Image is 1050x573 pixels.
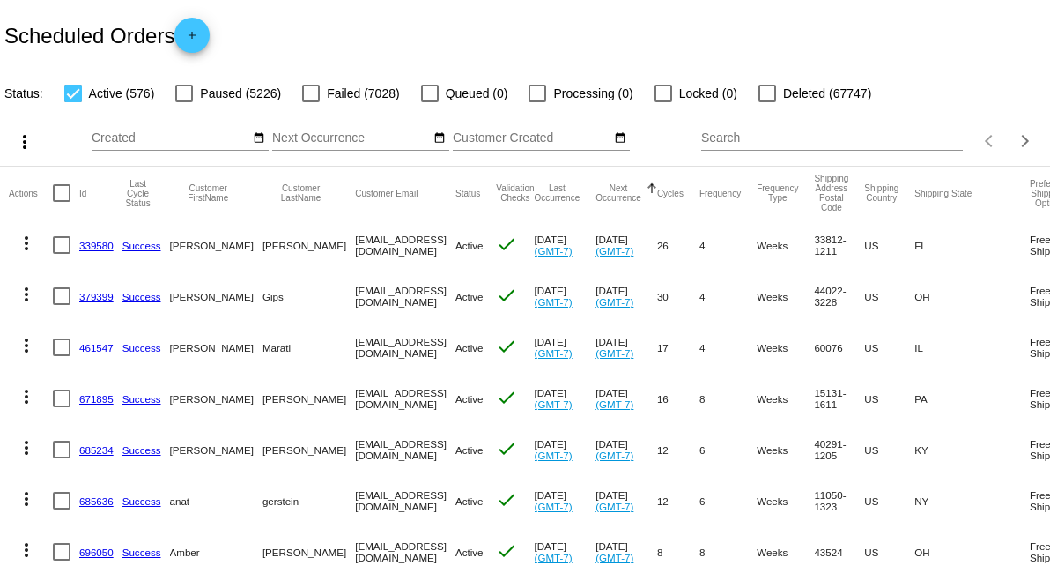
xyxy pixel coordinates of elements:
mat-cell: gerstein [262,475,355,526]
mat-cell: Weeks [757,424,814,475]
a: 696050 [79,547,114,558]
a: (GMT-7) [595,245,633,257]
mat-icon: more_vert [16,284,37,305]
mat-cell: Weeks [757,373,814,424]
button: Change sorting for Cycles [657,188,684,198]
a: 461547 [79,342,114,353]
mat-cell: [PERSON_NAME] [170,271,262,322]
mat-cell: [DATE] [535,271,596,322]
mat-cell: KY [914,424,1030,475]
mat-icon: check [496,234,517,255]
mat-cell: Weeks [757,271,814,322]
mat-cell: [DATE] [535,424,596,475]
input: Search [701,131,963,145]
span: Locked (0) [679,83,737,104]
mat-header-cell: Actions [9,167,53,220]
mat-cell: 11050-1323 [814,475,864,526]
h2: Scheduled Orders [4,18,210,53]
mat-cell: [EMAIL_ADDRESS][DOMAIN_NAME] [355,373,455,424]
mat-icon: more_vert [16,540,37,561]
mat-cell: 44022-3228 [814,271,864,322]
mat-cell: Marati [262,322,355,373]
a: (GMT-7) [535,296,573,308]
button: Change sorting for ShippingState [914,188,972,198]
mat-icon: more_vert [16,335,37,356]
a: (GMT-7) [535,347,573,359]
mat-icon: date_range [433,131,446,145]
a: 685234 [79,444,114,456]
button: Change sorting for CustomerEmail [355,188,418,198]
mat-cell: US [864,322,914,373]
mat-cell: FL [914,220,1030,271]
mat-cell: [PERSON_NAME] [170,322,262,373]
input: Next Occurrence [272,131,431,145]
a: Success [122,547,161,558]
span: Status: [4,86,43,100]
button: Change sorting for LastProcessingCycleId [122,179,154,208]
a: (GMT-7) [595,450,633,461]
mat-icon: more_vert [14,131,35,153]
span: Deleted (67747) [783,83,871,104]
span: Failed (7028) [327,83,400,104]
a: (GMT-7) [595,347,633,359]
mat-cell: 4 [699,220,757,271]
button: Change sorting for Id [79,188,86,198]
mat-cell: 17 [657,322,699,373]
button: Change sorting for FrequencyType [757,183,798,203]
mat-cell: US [864,220,914,271]
mat-cell: 6 [699,424,757,475]
span: Active [455,547,484,558]
mat-cell: [EMAIL_ADDRESS][DOMAIN_NAME] [355,322,455,373]
mat-cell: [DATE] [595,322,657,373]
a: (GMT-7) [535,245,573,257]
mat-cell: [PERSON_NAME] [170,220,262,271]
mat-cell: 15131-1611 [814,373,864,424]
span: Active [455,240,484,251]
mat-cell: [DATE] [535,475,596,526]
mat-cell: Gips [262,271,355,322]
mat-cell: US [864,271,914,322]
mat-cell: NY [914,475,1030,526]
mat-icon: date_range [614,131,626,145]
mat-cell: 16 [657,373,699,424]
span: Active [455,444,484,456]
mat-icon: check [496,540,517,562]
mat-cell: PA [914,373,1030,424]
mat-icon: more_vert [16,386,37,407]
span: Active [455,342,484,353]
button: Next page [1008,123,1043,159]
mat-cell: 26 [657,220,699,271]
button: Previous page [972,123,1008,159]
a: Success [122,444,161,456]
a: (GMT-7) [595,501,633,512]
mat-cell: US [864,475,914,526]
a: (GMT-7) [595,296,633,308]
mat-cell: [DATE] [595,373,657,424]
mat-cell: 6 [699,475,757,526]
a: 339580 [79,240,114,251]
a: 685636 [79,495,114,507]
mat-cell: US [864,373,914,424]
mat-cell: 60076 [814,322,864,373]
mat-cell: [DATE] [595,424,657,475]
span: Processing (0) [553,83,632,104]
mat-cell: 12 [657,475,699,526]
a: (GMT-7) [535,450,573,461]
button: Change sorting for ShippingPostcode [814,174,848,212]
span: Active (576) [89,83,155,104]
a: Success [122,393,161,405]
mat-cell: [PERSON_NAME] [170,424,262,475]
button: Change sorting for ShippingCountry [864,183,898,203]
a: (GMT-7) [535,552,573,563]
mat-icon: check [496,489,517,510]
mat-cell: [PERSON_NAME] [262,220,355,271]
span: Active [455,495,484,507]
mat-cell: [DATE] [595,475,657,526]
span: Active [455,291,484,302]
mat-cell: [DATE] [595,220,657,271]
mat-header-cell: Validation Checks [496,167,534,220]
mat-cell: [PERSON_NAME] [170,373,262,424]
mat-icon: check [496,438,517,459]
mat-cell: [EMAIL_ADDRESS][DOMAIN_NAME] [355,220,455,271]
mat-cell: US [864,424,914,475]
